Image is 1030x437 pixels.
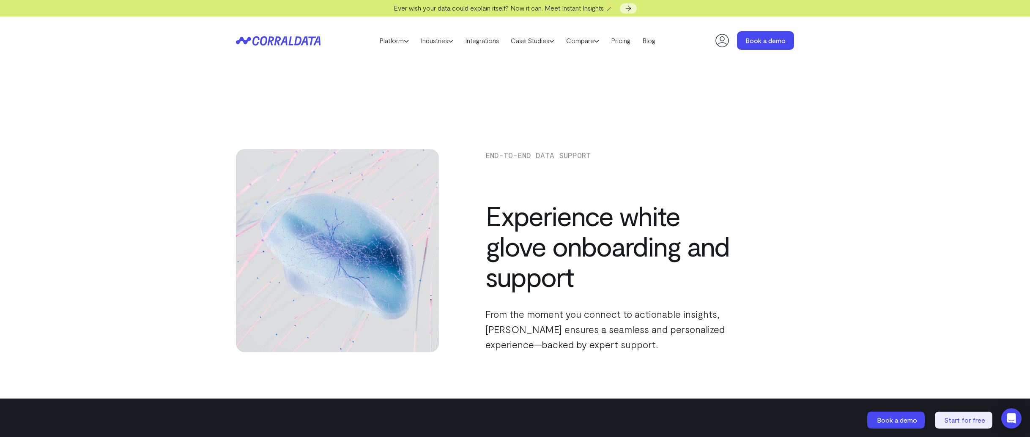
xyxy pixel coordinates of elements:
[636,34,661,47] a: Blog
[394,4,614,12] span: Ever wish your data could explain itself? Now it can. Meet Instant Insights 🪄
[459,34,505,47] a: Integrations
[935,412,994,429] a: Start for free
[877,416,917,424] span: Book a demo
[737,31,794,50] a: Book a demo
[1001,408,1022,429] div: Open Intercom Messenger
[605,34,636,47] a: Pricing
[505,34,560,47] a: Case Studies
[867,412,926,429] a: Book a demo
[415,34,459,47] a: Industries
[485,200,735,292] h1: Experience white glove onboarding and support
[560,34,605,47] a: Compare
[485,149,735,161] p: End-to-End Data Support
[944,416,985,424] span: Start for free
[373,34,415,47] a: Platform
[485,306,735,352] p: From the moment you connect to actionable insights, [PERSON_NAME] ensures a seamless and personal...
